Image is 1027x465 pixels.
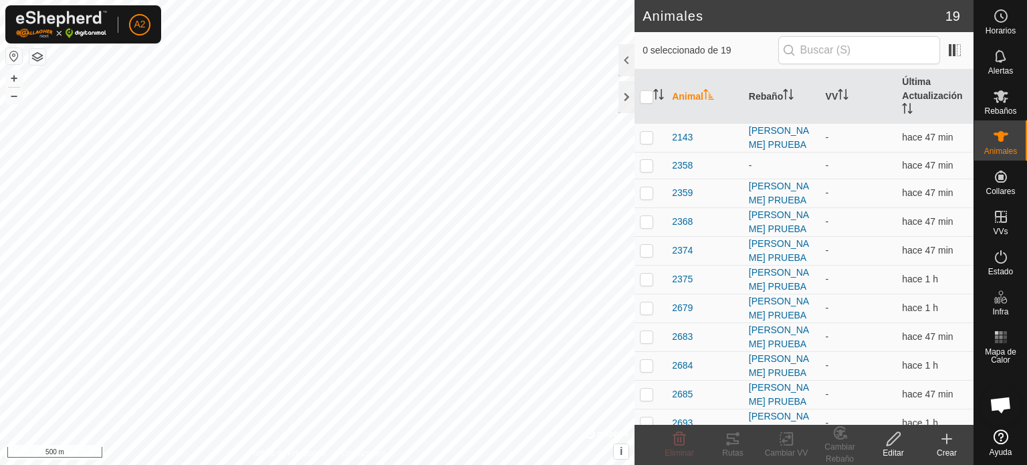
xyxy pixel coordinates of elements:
span: 2143 [672,130,693,145]
span: Rebaños [984,107,1016,115]
div: [PERSON_NAME] PRUEBA [749,294,815,322]
p-sorticon: Activar para ordenar [653,91,664,102]
div: [PERSON_NAME] PRUEBA [749,179,815,207]
div: [PERSON_NAME] PRUEBA [749,381,815,409]
button: + [6,70,22,86]
app-display-virtual-paddock-transition: - [826,132,829,143]
div: Rutas [706,447,760,459]
span: 2375 [672,272,693,286]
span: VVs [993,227,1008,236]
span: 23 sept 2025, 13:19 [902,389,953,399]
h2: Animales [643,8,945,24]
span: 2359 [672,186,693,200]
span: 23 sept 2025, 13:04 [902,302,938,313]
th: Última Actualización [897,70,974,124]
span: 2683 [672,330,693,344]
a: Ayuda [974,424,1027,462]
span: 23 sept 2025, 13:19 [902,216,953,227]
span: 23 sept 2025, 13:19 [902,245,953,256]
span: Collares [986,187,1015,195]
span: 23 sept 2025, 13:19 [902,331,953,342]
div: [PERSON_NAME] PRUEBA [749,208,815,236]
app-display-virtual-paddock-transition: - [826,216,829,227]
span: Eliminar [665,448,693,458]
app-display-virtual-paddock-transition: - [826,274,829,284]
div: Cambiar VV [760,447,813,459]
span: 0 seleccionado de 19 [643,43,778,58]
span: 19 [945,6,960,26]
span: 2693 [672,416,693,430]
th: Animal [667,70,744,124]
app-display-virtual-paddock-transition: - [826,187,829,198]
span: A2 [134,17,145,31]
div: [PERSON_NAME] PRUEBA [749,124,815,152]
span: 23 sept 2025, 13:04 [902,417,938,428]
app-display-virtual-paddock-transition: - [826,389,829,399]
span: i [620,446,622,457]
button: Capas del Mapa [29,49,45,65]
p-sorticon: Activar para ordenar [838,91,848,102]
span: 2374 [672,244,693,258]
a: Contáctenos [342,448,386,460]
span: 2368 [672,215,693,229]
app-display-virtual-paddock-transition: - [826,160,829,171]
div: [PERSON_NAME] PRUEBA [749,266,815,294]
span: Estado [988,268,1013,276]
button: Restablecer Mapa [6,48,22,64]
p-sorticon: Activar para ordenar [902,105,913,116]
div: Chat abierto [981,385,1021,425]
div: Cambiar Rebaño [813,441,867,465]
span: Horarios [986,27,1016,35]
span: 2679 [672,301,693,315]
span: Animales [984,147,1017,155]
span: 23 sept 2025, 13:19 [902,160,953,171]
span: 23 sept 2025, 13:04 [902,274,938,284]
a: Política de Privacidad [248,448,325,460]
div: [PERSON_NAME] PRUEBA [749,352,815,380]
img: Logo Gallagher [16,11,107,38]
div: [PERSON_NAME] PRUEBA [749,409,815,438]
div: [PERSON_NAME] PRUEBA [749,323,815,351]
span: 23 sept 2025, 13:19 [902,132,953,143]
div: Crear [920,447,974,459]
span: Alertas [988,67,1013,75]
span: 23 sept 2025, 13:19 [902,187,953,198]
app-display-virtual-paddock-transition: - [826,360,829,371]
app-display-virtual-paddock-transition: - [826,302,829,313]
input: Buscar (S) [778,36,940,64]
span: Infra [992,308,1008,316]
span: Mapa de Calor [978,348,1024,364]
th: VV [820,70,897,124]
span: 2684 [672,359,693,373]
span: 23 sept 2025, 13:04 [902,360,938,371]
button: i [614,444,629,459]
div: [PERSON_NAME] PRUEBA [749,237,815,265]
div: - [749,159,815,173]
app-display-virtual-paddock-transition: - [826,245,829,256]
p-sorticon: Activar para ordenar [703,91,714,102]
div: Editar [867,447,920,459]
p-sorticon: Activar para ordenar [783,91,794,102]
th: Rebaño [744,70,820,124]
app-display-virtual-paddock-transition: - [826,331,829,342]
span: Ayuda [990,448,1012,456]
span: 2685 [672,387,693,401]
span: 2358 [672,159,693,173]
app-display-virtual-paddock-transition: - [826,417,829,428]
button: – [6,88,22,104]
